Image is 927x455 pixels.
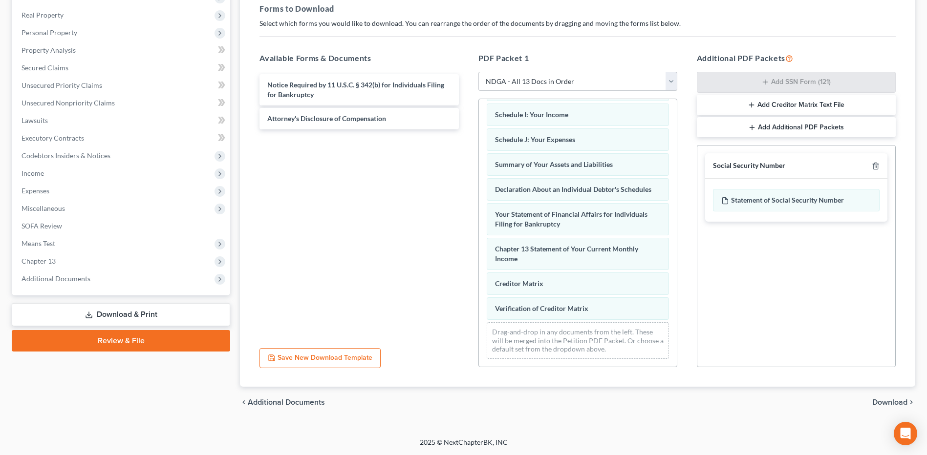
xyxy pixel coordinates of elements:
h5: Forms to Download [259,3,896,15]
a: Unsecured Priority Claims [14,77,230,94]
span: Lawsuits [22,116,48,124]
span: Chapter 13 Statement of Your Current Monthly Income [495,245,638,263]
button: Add Creditor Matrix Text File [697,95,896,115]
span: SOFA Review [22,222,62,230]
button: Add Additional PDF Packets [697,117,896,138]
span: Expenses [22,186,49,195]
i: chevron_left [240,398,248,406]
span: Chapter 13 [22,257,56,265]
span: Means Test [22,239,55,248]
div: Social Security Number [713,161,785,170]
span: Unsecured Priority Claims [22,81,102,89]
span: Notice Required by 11 U.S.C. § 342(b) for Individuals Filing for Bankruptcy [267,81,444,99]
a: Executory Contracts [14,129,230,147]
span: Secured Claims [22,63,68,72]
span: Real Property [22,11,64,19]
button: Save New Download Template [259,348,381,369]
span: Codebtors Insiders & Notices [22,151,110,160]
span: Additional Documents [248,398,325,406]
div: Statement of Social Security Number [713,189,880,211]
h5: Additional PDF Packets [697,52,896,64]
a: Secured Claims [14,59,230,77]
div: Drag-and-drop in any documents from the left. These will be merged into the Petition PDF Packet. ... [487,322,669,359]
span: Download [872,398,907,406]
button: Download chevron_right [872,398,915,406]
h5: PDF Packet 1 [478,52,677,64]
span: Verification of Creditor Matrix [495,304,588,312]
span: Schedule J: Your Expenses [495,135,575,144]
span: Schedule I: Your Income [495,110,568,119]
h5: Available Forms & Documents [259,52,458,64]
span: Executory Contracts [22,134,84,142]
a: SOFA Review [14,217,230,235]
a: Unsecured Nonpriority Claims [14,94,230,112]
span: Property Analysis [22,46,76,54]
button: Add SSN Form (121) [697,72,896,93]
span: Unsecured Nonpriority Claims [22,99,115,107]
a: Lawsuits [14,112,230,129]
span: Miscellaneous [22,204,65,212]
span: Personal Property [22,28,77,37]
span: Declaration About an Individual Debtor's Schedules [495,185,651,193]
i: chevron_right [907,398,915,406]
span: Income [22,169,44,177]
span: Attorney's Disclosure of Compensation [267,114,386,123]
a: Download & Print [12,303,230,326]
span: Additional Documents [22,274,90,283]
span: Creditor Matrix [495,279,543,288]
div: Open Intercom Messenger [894,422,917,445]
a: Review & File [12,330,230,352]
a: chevron_left Additional Documents [240,398,325,406]
p: Select which forms you would like to download. You can rearrange the order of the documents by dr... [259,19,896,28]
span: Your Statement of Financial Affairs for Individuals Filing for Bankruptcy [495,210,647,228]
span: Summary of Your Assets and Liabilities [495,160,613,168]
div: 2025 © NextChapterBK, INC [185,437,742,455]
a: Property Analysis [14,41,230,59]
